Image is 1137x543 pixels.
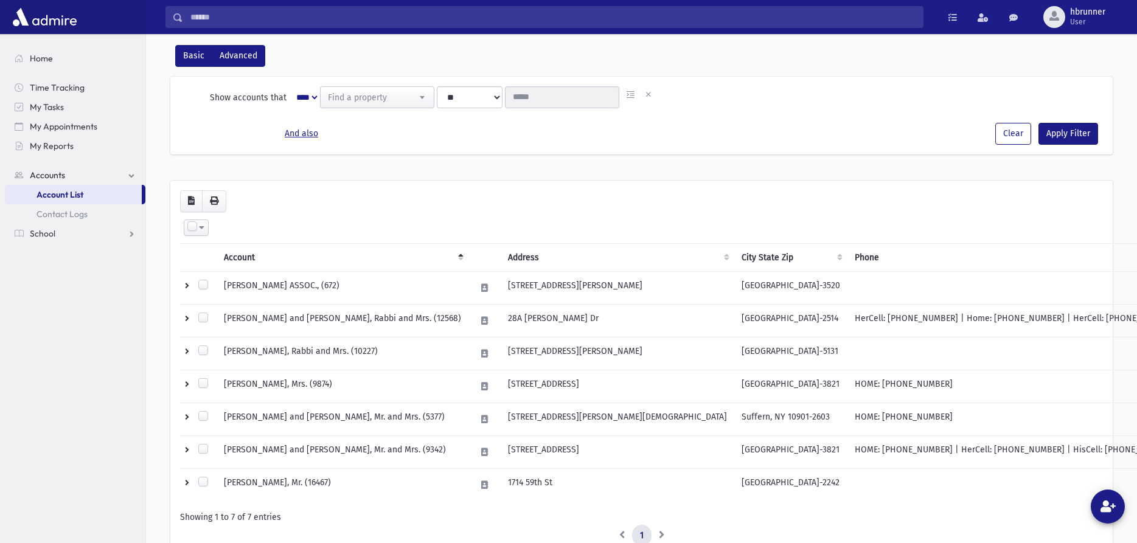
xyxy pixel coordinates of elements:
button: Clear [995,123,1031,145]
label: Basic [175,45,212,67]
img: AdmirePro [10,5,80,29]
td: Suffern, NY 10901-2603 [734,403,847,435]
a: Contact Logs [5,204,145,224]
th: Address : activate to sort column ascending [501,243,734,271]
td: [GEOGRAPHIC_DATA]-3821 [734,435,847,468]
a: Account List [5,185,142,204]
td: [PERSON_NAME] and [PERSON_NAME], Rabbi and Mrs. (12568) [217,304,468,337]
span: My Reports [30,140,74,151]
td: [PERSON_NAME] and [PERSON_NAME], Mr. and Mrs. (5377) [217,403,468,435]
button: Print [202,190,226,212]
td: [STREET_ADDRESS][PERSON_NAME] [501,337,734,370]
button: And also [180,123,326,145]
a: My Reports [5,136,145,156]
u: And also [285,128,318,139]
span: My Appointments [30,121,97,132]
span: Time Tracking [30,82,85,93]
label: Advanced [212,45,265,67]
td: [STREET_ADDRESS][PERSON_NAME][DEMOGRAPHIC_DATA] [501,403,734,435]
span: Contact Logs [37,209,88,220]
div: FilterModes [175,45,265,67]
td: 28A [PERSON_NAME] Dr [501,304,734,337]
th: Account: activate to sort column descending [217,243,468,271]
a: Time Tracking [5,78,145,97]
td: [PERSON_NAME] and [PERSON_NAME], Mr. and Mrs. (9342) [217,435,468,468]
button: Apply Filter [1038,123,1098,145]
span: Home [30,53,53,64]
td: [GEOGRAPHIC_DATA]-3821 [734,370,847,403]
span: Accounts [30,170,65,181]
th: City State Zip : activate to sort column ascending [734,243,847,271]
td: [GEOGRAPHIC_DATA]-2514 [734,304,847,337]
td: [STREET_ADDRESS] [501,370,734,403]
td: [PERSON_NAME], Rabbi and Mrs. (10227) [217,337,468,370]
td: [PERSON_NAME], Mr. (16467) [217,468,468,501]
td: [GEOGRAPHIC_DATA]-3520 [734,271,847,304]
span: School [30,228,55,239]
td: [PERSON_NAME], Mrs. (9874) [217,370,468,403]
td: [GEOGRAPHIC_DATA]-2242 [734,468,847,501]
a: Home [5,49,145,68]
input: Search [183,6,923,28]
td: [STREET_ADDRESS][PERSON_NAME] [501,271,734,304]
button: CSV [180,190,203,212]
a: School [5,224,145,243]
td: 1714 59th St [501,468,734,501]
label: Show accounts that [210,86,287,108]
a: Accounts [5,165,145,185]
span: User [1070,17,1105,27]
td: [STREET_ADDRESS] [501,435,734,468]
a: My Appointments [5,117,145,136]
span: Account List [37,189,83,200]
a: My Tasks [5,97,145,117]
span: Find a property [328,92,387,103]
span: hbrunner [1070,7,1105,17]
span: My Tasks [30,102,64,112]
div: Showing 1 to 7 of 7 entries [180,511,1103,524]
td: [GEOGRAPHIC_DATA]-5131 [734,337,847,370]
td: [PERSON_NAME] ASSOC., (672) [217,271,468,304]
